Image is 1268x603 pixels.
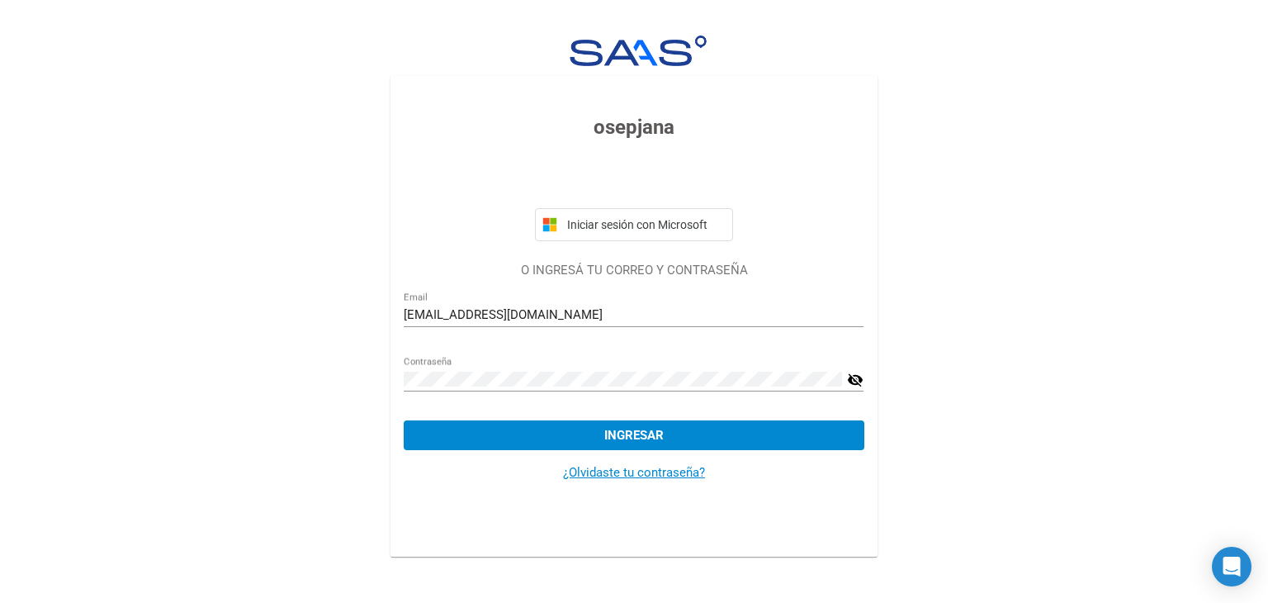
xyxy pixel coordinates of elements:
[527,160,741,197] iframe: Botón Iniciar sesión con Google
[404,112,863,142] h3: osepjana
[564,218,726,231] span: Iniciar sesión con Microsoft
[404,261,863,280] p: O INGRESÁ TU CORREO Y CONTRASEÑA
[535,208,733,241] button: Iniciar sesión con Microsoft
[847,370,863,390] mat-icon: visibility_off
[1212,547,1251,586] div: Open Intercom Messenger
[404,420,863,450] button: Ingresar
[604,428,664,443] span: Ingresar
[563,465,705,480] a: ¿Olvidaste tu contraseña?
